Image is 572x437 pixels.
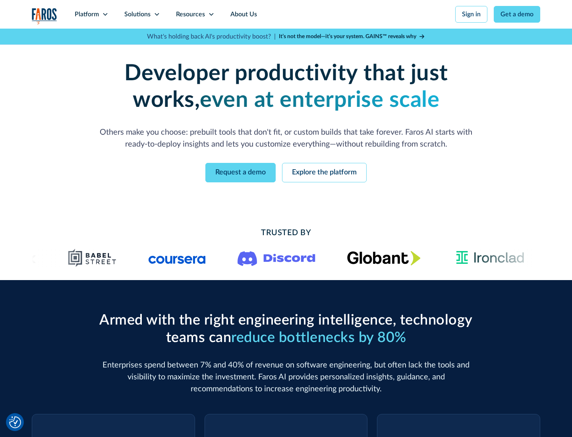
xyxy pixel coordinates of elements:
h2: Armed with the right engineering intelligence, technology teams can [95,312,477,346]
a: Request a demo [205,163,276,182]
strong: even at enterprise scale [200,89,439,111]
img: Logo of the online learning platform Coursera. [149,251,206,264]
span: reduce bottlenecks by 80% [231,331,406,345]
h2: Trusted By [95,227,477,239]
strong: Developer productivity that just works, [124,62,448,111]
div: Solutions [124,10,151,19]
img: Globant's logo [347,251,421,265]
img: Babel Street logo png [68,248,117,267]
p: Enterprises spend between 7% and 40% of revenue on software engineering, but often lack the tools... [95,359,477,395]
div: Platform [75,10,99,19]
img: Revisit consent button [9,416,21,428]
a: home [32,8,57,24]
div: Resources [176,10,205,19]
img: Ironclad Logo [452,248,528,267]
button: Cookie Settings [9,416,21,428]
strong: It’s not the model—it’s your system. GAINS™ reveals why [279,34,416,39]
a: Explore the platform [282,163,367,182]
p: Others make you choose: prebuilt tools that don't fit, or custom builds that take forever. Faros ... [95,126,477,150]
p: What's holding back AI's productivity boost? | [147,32,276,41]
img: Logo of the analytics and reporting company Faros. [32,8,57,24]
a: Sign in [455,6,487,23]
a: Get a demo [494,6,540,23]
img: Logo of the communication platform Discord. [238,249,315,266]
a: It’s not the model—it’s your system. GAINS™ reveals why [279,33,425,41]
